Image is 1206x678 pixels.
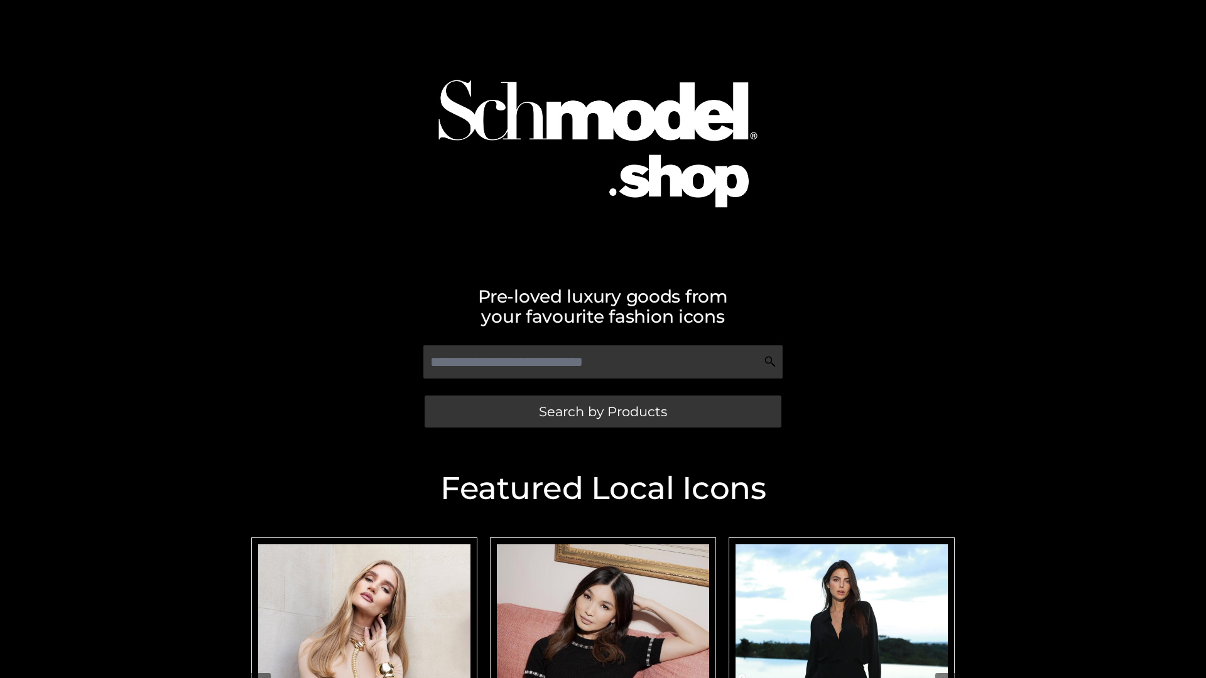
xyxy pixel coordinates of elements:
h2: Featured Local Icons​ [245,473,961,504]
h2: Pre-loved luxury goods from your favourite fashion icons [245,286,961,326]
img: Search Icon [764,355,776,368]
a: Search by Products [425,395,781,428]
span: Search by Products [539,405,667,418]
